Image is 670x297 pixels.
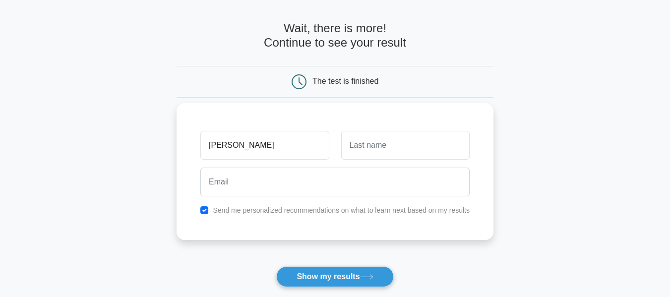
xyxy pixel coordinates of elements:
[276,266,393,287] button: Show my results
[177,21,493,50] h4: Wait, there is more! Continue to see your result
[341,131,470,160] input: Last name
[200,168,470,196] input: Email
[312,77,378,85] div: The test is finished
[200,131,329,160] input: First name
[213,206,470,214] label: Send me personalized recommendations on what to learn next based on my results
